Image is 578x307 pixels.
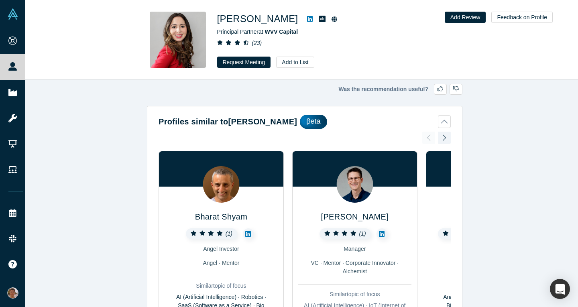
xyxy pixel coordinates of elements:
[195,212,247,221] a: Bharat Shyam
[336,166,373,203] img: Severin Hämmerl's Profile Image
[265,28,298,35] a: WVV Capital
[217,57,271,68] button: Request Meeting
[445,12,486,23] button: Add Review
[159,115,451,129] button: Profiles similar to[PERSON_NAME]βeta
[252,40,262,46] i: ( 23 )
[298,290,411,299] div: Similar topic of focus
[7,287,18,299] img: Mikhail Baklanov's Account
[7,8,18,20] img: Alchemist Vault Logo
[159,116,297,128] h2: Profiles similar to [PERSON_NAME]
[276,57,314,68] button: Add to List
[165,282,278,290] div: Similar topic of focus
[298,259,411,276] div: VC · Mentor · Corporate Innovator · Alchemist
[217,12,298,26] h1: [PERSON_NAME]
[321,212,389,221] a: [PERSON_NAME]
[165,259,278,267] div: Angel · Mentor
[491,12,553,23] button: Feedback on Profile
[217,28,298,35] span: Principal Partner at
[300,115,327,129] div: βeta
[203,246,239,252] span: Angel Investor
[203,166,239,203] img: Bharat Shyam's Profile Image
[432,259,545,267] div: Angel · VC
[359,230,366,237] i: ( 1 )
[147,84,462,95] div: Was the recommendation useful?
[226,230,232,237] i: ( 1 )
[432,282,545,290] div: Similar topic of focus
[344,246,366,252] span: Manager
[150,12,206,68] img: Danielle D'Agostaro's Profile Image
